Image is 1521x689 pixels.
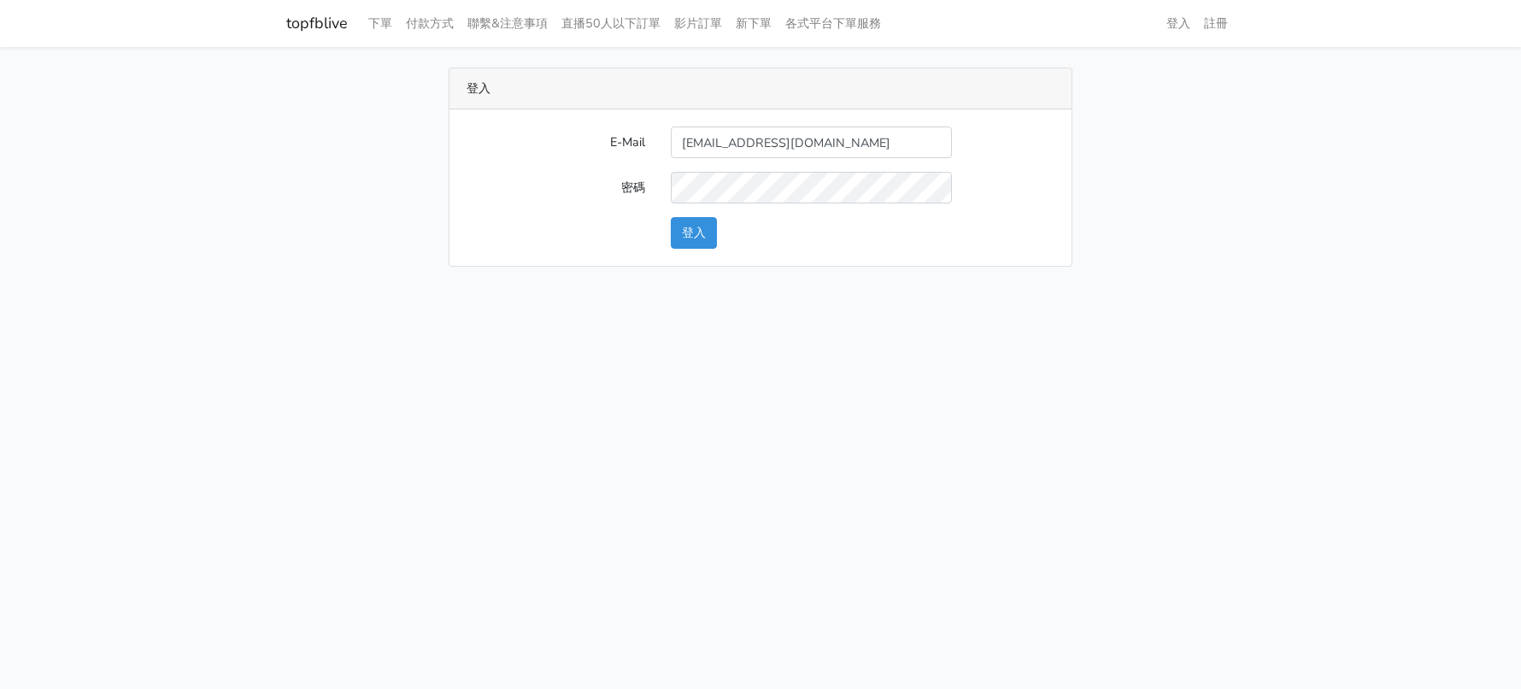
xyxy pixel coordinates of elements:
label: 密碼 [454,172,658,203]
a: 下單 [361,7,399,40]
a: 直播50人以下訂單 [555,7,667,40]
a: topfblive [286,7,348,40]
a: 影片訂單 [667,7,729,40]
a: 新下單 [729,7,778,40]
a: 註冊 [1197,7,1235,40]
a: 付款方式 [399,7,461,40]
a: 聯繫&注意事項 [461,7,555,40]
a: 登入 [1160,7,1197,40]
button: 登入 [671,217,717,249]
div: 登入 [449,68,1072,109]
label: E-Mail [454,127,658,158]
a: 各式平台下單服務 [778,7,888,40]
